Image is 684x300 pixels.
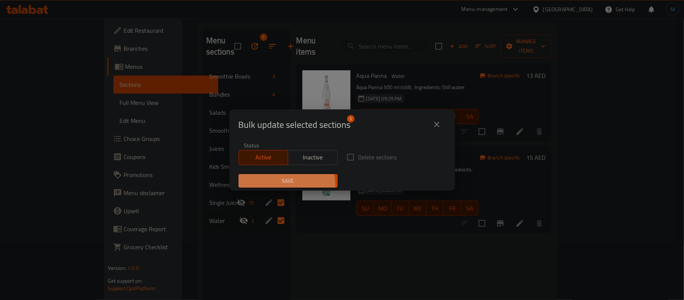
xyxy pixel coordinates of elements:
[291,152,335,163] span: Inactive
[245,176,332,186] span: Save
[428,115,446,133] button: close
[239,174,338,188] button: Save
[358,153,397,162] span: Delete sections
[239,119,351,131] span: Selected section count
[347,115,355,123] span: 5
[239,150,288,165] button: Active
[242,152,285,163] span: Active
[288,150,338,165] button: Inactive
